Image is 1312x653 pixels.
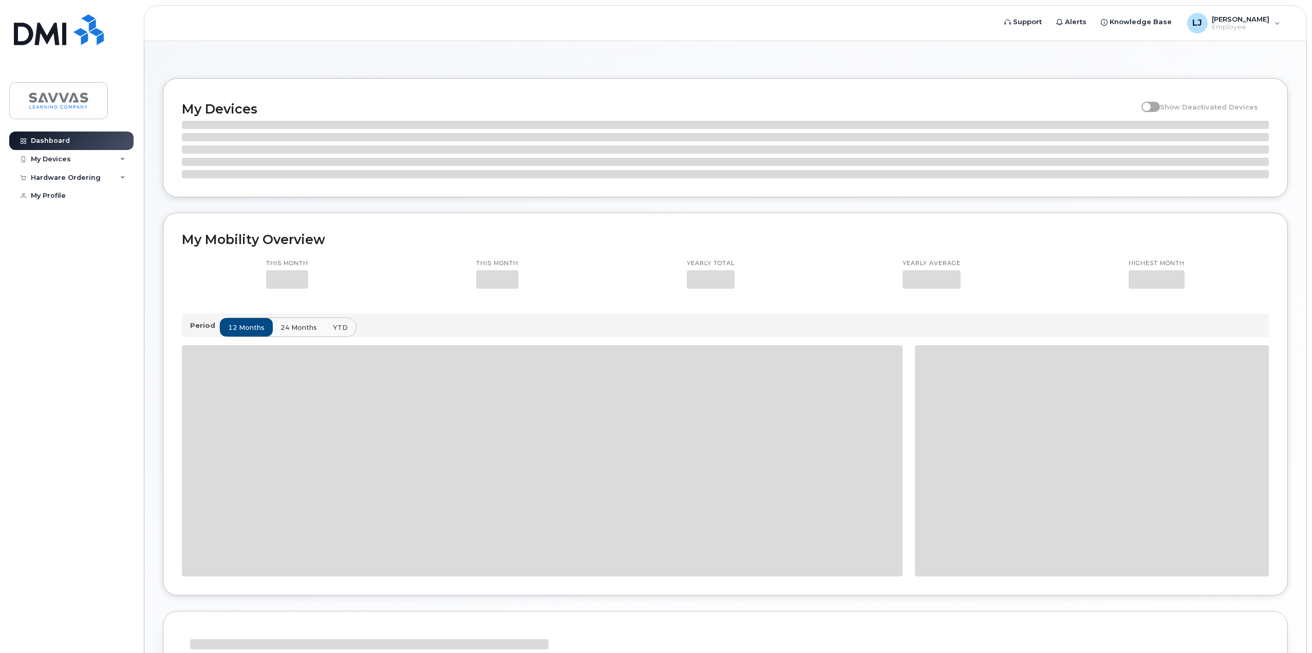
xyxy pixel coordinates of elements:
span: Show Deactivated Devices [1160,103,1258,111]
p: Yearly average [903,259,961,268]
p: This month [476,259,518,268]
p: Period [190,321,219,330]
span: 24 months [280,323,317,332]
p: This month [266,259,308,268]
p: Highest month [1129,259,1185,268]
h2: My Devices [182,101,1136,117]
p: Yearly total [687,259,735,268]
h2: My Mobility Overview [182,232,1269,247]
span: YTD [333,323,348,332]
input: Show Deactivated Devices [1141,97,1150,105]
